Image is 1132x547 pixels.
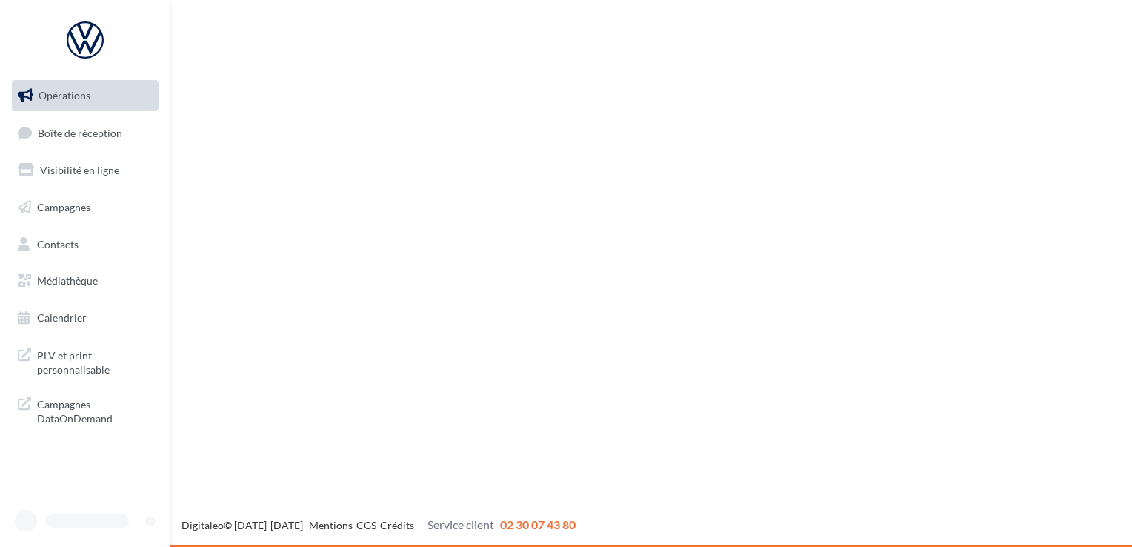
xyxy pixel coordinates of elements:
[9,80,162,111] a: Opérations
[9,339,162,383] a: PLV et print personnalisable
[500,517,576,531] span: 02 30 07 43 80
[182,519,224,531] a: Digitaleo
[9,302,162,334] a: Calendrier
[182,519,576,531] span: © [DATE]-[DATE] - - -
[9,192,162,223] a: Campagnes
[9,117,162,149] a: Boîte de réception
[9,229,162,260] a: Contacts
[37,237,79,250] span: Contacts
[37,394,153,426] span: Campagnes DataOnDemand
[37,201,90,213] span: Campagnes
[40,164,119,176] span: Visibilité en ligne
[9,388,162,432] a: Campagnes DataOnDemand
[37,274,98,287] span: Médiathèque
[9,155,162,186] a: Visibilité en ligne
[380,519,414,531] a: Crédits
[37,311,87,324] span: Calendrier
[9,265,162,296] a: Médiathèque
[37,345,153,377] span: PLV et print personnalisable
[309,519,353,531] a: Mentions
[356,519,376,531] a: CGS
[427,517,494,531] span: Service client
[38,126,122,139] span: Boîte de réception
[39,89,90,102] span: Opérations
